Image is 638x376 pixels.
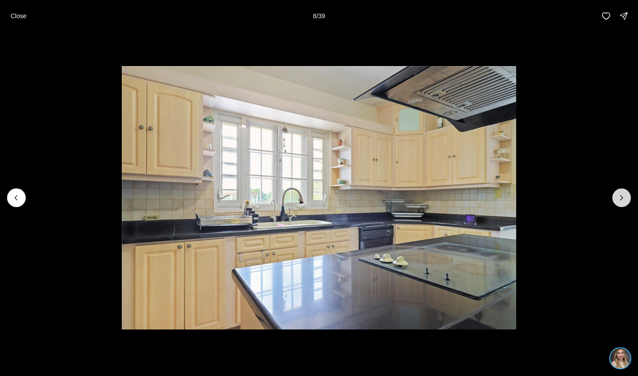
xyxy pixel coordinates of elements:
[11,12,27,20] p: Close
[612,188,631,207] button: Next slide
[5,7,32,25] button: Close
[5,5,26,26] img: ac2afc0f-b966-43d0-ba7c-ef51505f4d54.jpg
[313,12,325,20] p: 8 / 39
[7,188,26,207] button: Previous slide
